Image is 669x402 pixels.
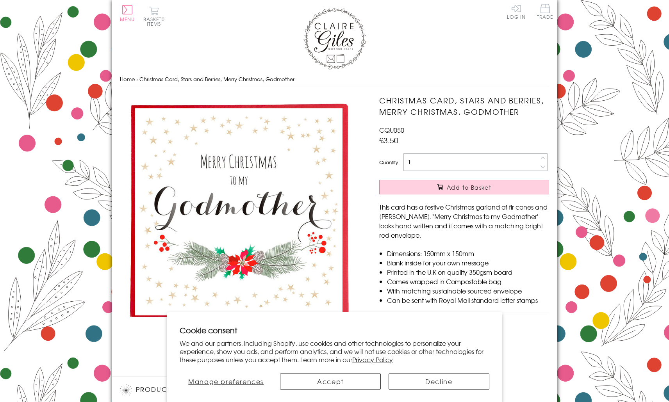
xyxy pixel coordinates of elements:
span: 0 items [147,16,165,27]
li: With matching sustainable sourced envelope [387,286,549,295]
a: Trade [537,4,553,21]
img: Claire Giles Greetings Cards [303,8,366,69]
span: Menu [120,16,135,23]
button: Basket0 items [143,6,165,26]
li: Comes wrapped in Compostable bag [387,277,549,286]
a: Privacy Policy [352,355,393,364]
li: Dimensions: 150mm x 150mm [387,249,549,258]
h1: Christmas Card, Stars and Berries, Merry Christmas, Godmother [379,95,549,117]
h2: Product recommendations [120,384,252,396]
button: Add to Basket [379,180,549,194]
p: We and our partners, including Shopify, use cookies and other technologies to personalize your ex... [180,339,489,363]
label: Quantity [379,159,398,166]
span: Add to Basket [447,183,491,191]
span: Trade [537,4,553,19]
span: £3.50 [379,135,398,146]
li: Blank inside for your own message [387,258,549,267]
button: Menu [120,5,135,21]
a: Log In [507,4,526,19]
li: Can be sent with Royal Mail standard letter stamps [387,295,549,305]
img: Christmas Card, Stars and Berries, Merry Christmas, Godmother [120,95,354,329]
button: Accept [280,374,381,390]
span: Christmas Card, Stars and Berries, Merry Christmas, Godmother [139,75,294,83]
nav: breadcrumbs [120,71,549,87]
button: Decline [389,374,489,390]
h2: Cookie consent [180,325,489,336]
li: Printed in the U.K on quality 350gsm board [387,267,549,277]
span: › [136,75,138,83]
span: Manage preferences [188,377,264,386]
a: Home [120,75,135,83]
p: This card has a festive Christmas garland of fir cones and [PERSON_NAME]. 'Merry Christmas to my ... [379,202,549,240]
span: CQU050 [379,125,404,135]
button: Manage preferences [180,374,272,390]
